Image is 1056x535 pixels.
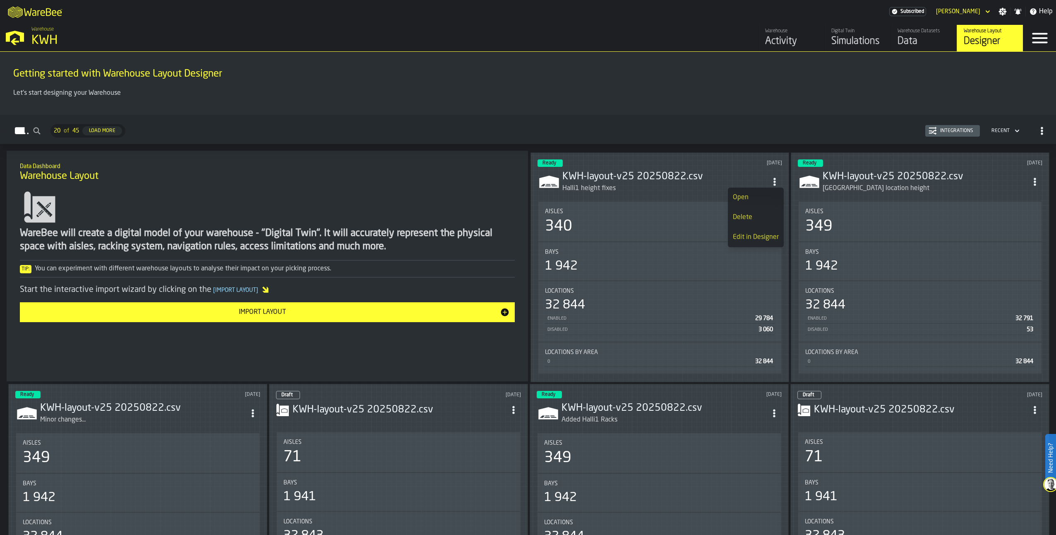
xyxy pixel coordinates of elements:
[673,392,782,398] div: Updated: 22/08/2025, 16.51.01 Created: 22/08/2025, 16.48.23
[805,439,1035,446] div: Title
[805,439,823,446] span: Aisles
[805,288,834,294] span: Locations
[936,8,980,15] div: DropdownMenuValue-Mikael Svennas
[16,433,259,473] div: stat-Aisles
[20,284,515,296] div: Start the interactive import wizard by clicking on the
[562,170,767,183] h3: KWH-layout-v25 20250822.csv
[23,480,253,487] div: Title
[934,160,1042,166] div: Updated: 25/08/2025, 16.27.25 Created: 25/08/2025, 16.25.16
[562,183,616,193] div: Halli1 height fixes
[13,88,1043,98] p: Let's start designing your Warehouse
[805,249,819,255] span: Bays
[545,218,572,235] div: 340
[544,440,774,446] div: Title
[537,391,562,398] div: status-3 2
[824,25,890,51] a: link-to-/wh/i/4fb45246-3b77-4bb5-b880-c337c3c5facb/simulations
[47,124,129,137] div: ButtonLoadMore-Load More-Prev-First-Last
[538,200,782,375] section: card-LayoutDashboardCard
[1015,316,1033,321] span: 32 791
[831,28,884,34] div: Digital Twin
[937,128,977,134] div: Integrations
[31,27,54,32] span: Warehouse
[544,519,774,526] div: Title
[803,393,814,398] span: Draft
[283,439,302,446] span: Aisles
[20,170,98,183] span: Warehouse Layout
[755,316,773,321] span: 29 784
[889,7,926,16] div: Menu Subscription
[544,480,774,487] div: Title
[805,218,833,235] div: 349
[805,298,845,313] div: 32 844
[562,415,767,425] div: Added Halli1 Racks
[276,391,300,399] div: status-0 2
[542,392,555,397] span: Ready
[805,324,1035,335] div: StatList-item-Disabled
[545,349,775,356] div: Title
[805,518,1035,525] div: Title
[13,66,1043,67] h2: Sub Title
[283,480,514,486] div: Title
[805,249,1035,255] div: Title
[530,152,789,382] div: ItemListCard-DashboardItemContainer
[898,35,950,48] div: Data
[283,518,514,525] div: Title
[547,327,755,333] div: Disabled
[1026,7,1056,17] label: button-toggle-Help
[23,490,55,505] div: 1 942
[805,480,1035,486] div: Title
[925,125,980,137] button: button-Integrations
[40,402,245,415] div: KWH-layout-v25 20250822.csv
[798,200,1042,375] section: card-LayoutDashboardCard
[538,474,781,512] div: stat-Bays
[7,58,1049,88] div: title-Getting started with Warehouse Layout Designer
[733,193,779,202] div: Open
[799,202,1042,241] div: stat-Aisles
[889,7,926,16] a: link-to-/wh/i/4fb45246-3b77-4bb5-b880-c337c3c5facb/settings/billing
[765,35,818,48] div: Activity
[995,7,1010,16] label: button-toggle-Settings
[545,249,775,255] div: Title
[758,25,824,51] a: link-to-/wh/i/4fb45246-3b77-4bb5-b880-c337c3c5facb/feed/
[151,392,261,398] div: Updated: 25/08/2025, 15.45.05 Created: 25/08/2025, 15.42.37
[823,183,1027,193] div: Fixed Halli1 location height
[933,392,1042,398] div: Updated: 22/08/2025, 15.37.45 Created: 22/08/2025, 15.37.11
[538,281,781,342] div: stat-Locations
[40,415,245,425] div: Minor changes...
[831,35,884,48] div: Simulations
[545,259,578,274] div: 1 942
[283,489,316,504] div: 1 941
[293,403,506,417] div: KWH-layout-v25 20250822.csv
[733,212,779,222] div: Delete
[20,264,515,274] div: You can experiment with different warehouse layouts to analyse their impact on your picking process.
[799,242,1042,280] div: stat-Bays
[799,342,1042,374] div: stat-Locations by Area
[1027,327,1033,333] span: 53
[799,281,1042,342] div: stat-Locations
[545,324,775,335] div: StatList-item-Disabled
[758,327,773,333] span: 3 060
[23,480,36,487] span: Bays
[807,327,1023,333] div: Disabled
[281,393,293,398] span: Draft
[411,392,521,398] div: Updated: 25/08/2025, 15.21.38 Created: 25/08/2025, 15.21.12
[803,161,816,166] span: Ready
[283,518,312,525] span: Locations
[807,316,1012,321] div: Enabled
[538,433,781,473] div: stat-Aisles
[988,126,1021,136] div: DropdownMenuValue-4
[547,359,752,364] div: 0
[805,313,1035,324] div: StatList-item-Enabled
[898,28,950,34] div: Warehouse Datasets
[20,227,515,253] div: WareBee will create a digital model of your warehouse - "Digital Twin". It will accurately repres...
[562,183,767,193] div: Halli1 height fixes
[1046,435,1055,481] label: Need Help?
[728,188,784,207] li: dropdown-item
[283,439,514,446] div: Title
